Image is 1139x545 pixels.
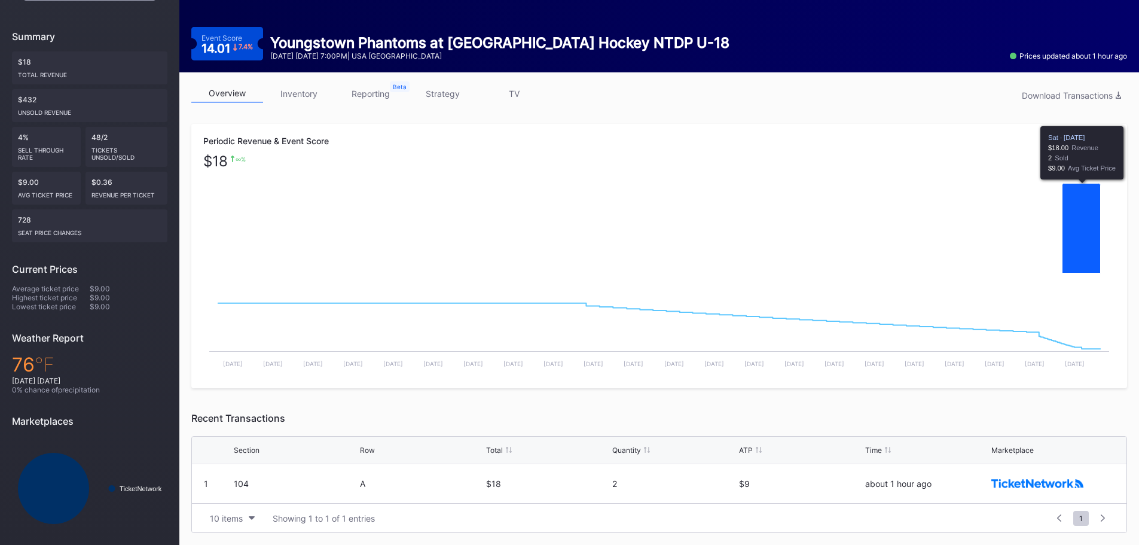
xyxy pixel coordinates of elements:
div: $ 18 [203,156,228,167]
div: 728 [12,209,167,242]
div: Average ticket price [12,284,90,293]
div: ∞ % [236,156,246,163]
div: $18 [12,51,167,84]
span: 1 [1073,511,1089,526]
div: 2 [612,479,735,489]
div: Avg ticket price [18,187,75,199]
div: Quantity [612,446,641,455]
div: $9 [739,479,862,489]
text: [DATE] [423,360,443,367]
div: Total Revenue [18,66,161,78]
text: [DATE] [624,360,643,367]
div: $9.00 [90,284,167,293]
text: [DATE] [825,360,844,367]
div: Row [360,446,375,455]
svg: Chart title [12,436,167,541]
text: [DATE] [303,360,323,367]
text: [DATE] [744,360,764,367]
div: A [360,479,483,489]
text: TicketNetwork [120,485,162,492]
a: inventory [263,84,335,103]
text: [DATE] [383,360,403,367]
div: Section [234,446,259,455]
div: Tickets Unsold/Sold [91,142,162,161]
svg: Chart title [203,287,1115,376]
a: reporting [335,84,407,103]
div: 7.4 % [239,44,253,50]
a: strategy [407,84,478,103]
div: 76 [12,353,167,376]
text: [DATE] [704,360,724,367]
div: $9.00 [12,172,81,205]
div: Marketplaces [12,415,167,427]
text: [DATE] [463,360,483,367]
div: 0 % chance of precipitation [12,385,167,394]
div: Download Transactions [1022,90,1121,101]
text: [DATE] [945,360,964,367]
text: [DATE] [985,360,1004,367]
div: Lowest ticket price [12,302,90,311]
div: Marketplace [991,446,1034,455]
span: ℉ [35,353,54,376]
div: 4% [12,127,81,167]
div: Summary [12,31,167,42]
svg: Chart title [203,167,1115,287]
div: Total [486,446,503,455]
div: ATP [739,446,753,455]
div: Time [865,446,882,455]
div: $9.00 [90,302,167,311]
text: [DATE] [263,360,283,367]
div: $432 [12,89,167,122]
div: $9.00 [90,293,167,302]
div: Showing 1 to 1 of 1 entries [273,513,375,523]
div: Youngstown Phantoms at [GEOGRAPHIC_DATA] Hockey NTDP U-18 [270,34,729,51]
div: Weather Report [12,332,167,344]
button: Download Transactions [1016,87,1127,103]
text: [DATE] [664,360,684,367]
div: 48/2 [85,127,168,167]
div: [DATE] [DATE] 7:00PM | USA [GEOGRAPHIC_DATA] [270,51,729,60]
div: Prices updated about 1 hour ago [1010,51,1127,60]
text: [DATE] [584,360,603,367]
div: Current Prices [12,263,167,275]
div: [DATE] [DATE] [12,376,167,385]
div: Sell Through Rate [18,142,75,161]
div: Unsold Revenue [18,104,161,116]
a: overview [191,84,263,103]
text: [DATE] [343,360,363,367]
div: Event Score [201,34,242,42]
text: [DATE] [223,360,243,367]
text: [DATE] [865,360,884,367]
div: seat price changes [18,224,161,236]
text: [DATE] [503,360,523,367]
div: 14.01 [201,42,253,54]
div: Recent Transactions [191,412,1127,424]
div: 10 items [210,513,243,523]
div: Highest ticket price [12,293,90,302]
button: 10 items [204,510,261,526]
img: ticketNetwork.png [991,479,1084,488]
text: [DATE] [543,360,563,367]
div: Revenue per ticket [91,187,162,199]
div: Periodic Revenue & Event Score [203,136,1115,146]
div: about 1 hour ago [865,479,988,489]
div: 1 [204,479,208,489]
a: TV [478,84,550,103]
text: [DATE] [1065,360,1085,367]
div: $18 [486,479,609,489]
text: [DATE] [905,360,924,367]
text: [DATE] [1025,360,1045,367]
div: $0.36 [85,172,168,205]
div: 104 [234,479,357,489]
text: [DATE] [784,360,804,367]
